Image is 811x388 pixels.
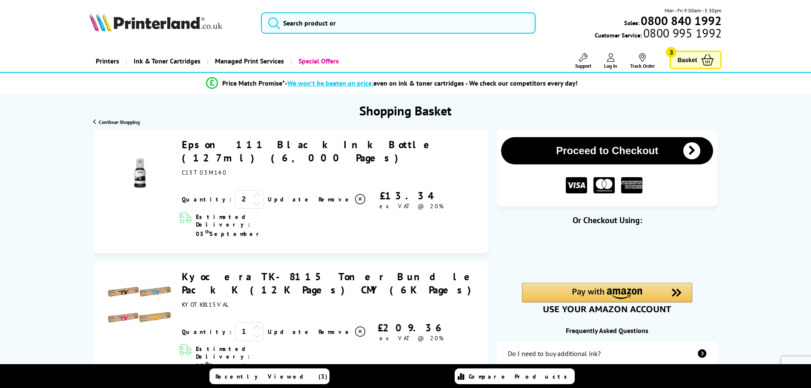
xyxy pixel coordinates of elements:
a: Printerland Logo [89,13,251,33]
span: Remove [318,195,352,203]
div: Frequently Asked Questions [497,326,717,335]
a: Basket 3 [670,51,722,69]
input: Search product or [261,12,536,34]
span: Compare Products [469,373,572,380]
a: 0800 840 1992 [639,17,722,25]
a: Support [575,53,591,69]
a: Continue Shopping [93,119,140,125]
a: Special Offers [290,50,345,72]
span: KYOTK8115VAL [182,301,229,308]
span: Support [575,63,591,69]
span: Price Match Promise* [222,79,285,87]
span: ex VAT @ 20% [379,334,444,342]
span: C13T03M140 [182,169,227,176]
img: Kyocera TK-8115 Toner Bundle Pack K (12K Pages) CMY (6K Pages) [108,273,172,337]
span: Ink & Toner Cartridges [134,50,201,72]
a: Ink & Toner Cartridges [126,50,207,72]
a: Delete item from your basket [318,193,367,206]
span: Customer Service: [595,29,722,39]
span: Remove [318,328,352,336]
span: 3 [666,47,676,57]
div: £13.34 [367,189,456,202]
div: £209.36 [367,321,456,334]
a: Update [268,195,312,203]
span: ex VAT @ 20% [379,202,444,210]
a: Track Order [630,53,655,69]
div: - even on ink & toner cartridges - We check our competitors every day! [285,79,578,87]
span: Mon - Fri 9:00am - 5:30pm [665,6,722,14]
img: Printerland Logo [89,13,222,32]
span: Estimated Delivery: 05 September [196,345,301,370]
span: Recently Viewed (3) [215,373,328,380]
li: modal_Promise [69,76,715,91]
a: Managed Print Services [207,50,290,72]
button: Proceed to Checkout [501,137,713,164]
a: Log In [604,53,617,69]
span: 0800 995 1992 [642,29,722,37]
span: Log In [604,63,617,69]
iframe: PayPal [522,239,692,268]
sup: th [205,360,209,367]
span: We won’t be beaten on price, [287,79,373,87]
a: additional-ink [497,342,717,365]
span: Basket [677,54,697,66]
div: Do I need to buy additional ink? [508,349,601,358]
span: Estimated Delivery: 05 September [196,213,301,238]
img: VISA [566,177,587,194]
img: American Express [621,177,642,194]
a: Epson 111 Black Ink Bottle (127ml) (6,000 Pages) [182,138,438,164]
b: 0800 840 1992 [641,13,722,29]
a: Update [268,328,312,336]
span: Sales: [624,19,639,27]
span: Quantity: [182,195,232,203]
a: Compare Products [455,368,575,384]
a: Delete item from your basket [318,325,367,338]
div: Or Checkout Using: [497,215,717,226]
a: Printers [89,50,126,72]
img: Epson 111 Black Ink Bottle (127ml) (6,000 Pages) [125,158,155,188]
a: Kyocera TK-8115 Toner Bundle Pack K (12K Pages) CMY (6K Pages) [182,270,479,296]
img: MASTER CARD [593,177,615,194]
h1: Shopping Basket [359,102,452,119]
sup: th [205,228,209,235]
a: Recently Viewed (3) [209,368,330,384]
span: Continue Shopping [99,119,140,125]
span: Quantity: [182,328,232,336]
div: Amazon Pay - Use your Amazon account [522,283,692,313]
